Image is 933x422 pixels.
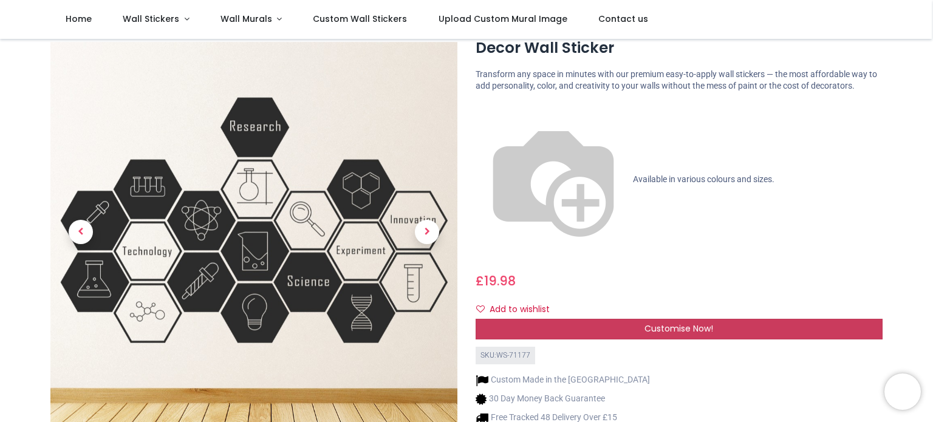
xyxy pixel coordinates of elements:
[884,373,921,410] iframe: Brevo live chat
[633,174,774,183] span: Available in various colours and sizes.
[476,305,485,313] i: Add to wishlist
[476,272,516,290] span: £
[476,347,535,364] div: SKU: WS-71177
[123,13,179,25] span: Wall Stickers
[476,374,650,387] li: Custom Made in the [GEOGRAPHIC_DATA]
[69,220,93,244] span: Previous
[50,99,111,365] a: Previous
[476,299,560,320] button: Add to wishlistAdd to wishlist
[313,13,407,25] span: Custom Wall Stickers
[476,102,631,257] img: color-wheel.png
[66,13,92,25] span: Home
[415,220,439,244] span: Next
[476,69,883,92] p: Transform any space in minutes with our premium easy-to-apply wall stickers — the most affordable...
[476,393,650,406] li: 30 Day Money Back Guarantee
[484,272,516,290] span: 19.98
[644,322,713,335] span: Customise Now!
[598,13,648,25] span: Contact us
[439,13,567,25] span: Upload Custom Mural Image
[397,99,457,365] a: Next
[220,13,272,25] span: Wall Murals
